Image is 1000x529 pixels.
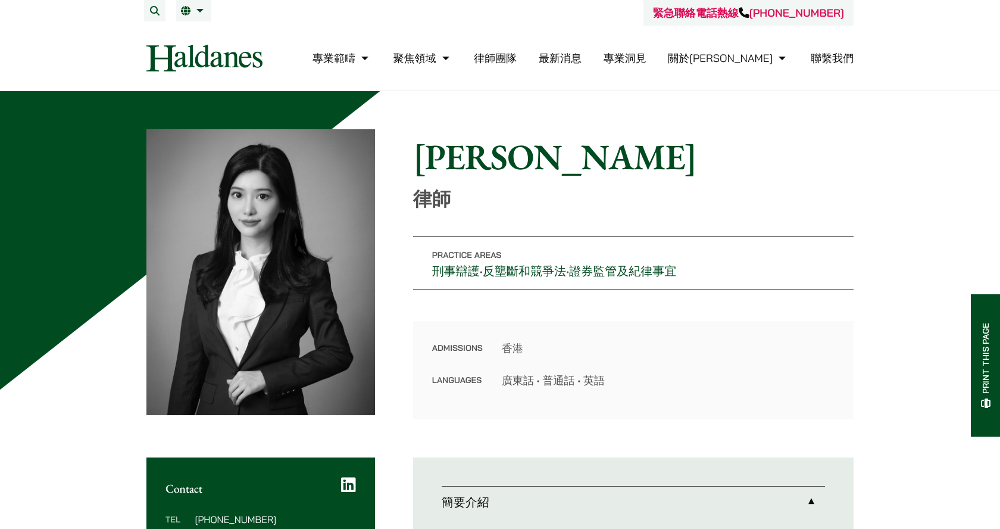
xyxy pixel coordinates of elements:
[393,51,452,65] a: 聚焦領域
[432,372,483,388] dt: Languages
[432,263,480,279] a: 刑事辯護
[413,188,854,210] p: 律師
[502,372,835,388] dd: 廣東話 • 普通話 • 英語
[432,340,483,372] dt: Admissions
[539,51,582,65] a: 最新消息
[413,236,854,290] p: • •
[668,51,789,65] a: 關於何敦
[146,129,375,415] img: Florence Yan photo
[502,340,835,356] dd: 香港
[432,250,502,260] span: Practice Areas
[653,6,844,20] a: 緊急聯絡電話熱線[PHONE_NUMBER]
[569,263,676,279] a: 證券監管及紀律事宜
[181,6,207,15] a: 繁
[604,51,646,65] a: 專業洞見
[195,515,355,524] dd: [PHONE_NUMBER]
[312,51,371,65] a: 專業範疇
[811,51,854,65] a: 聯繫我們
[483,263,566,279] a: 反壟斷和競爭法
[474,51,517,65] a: 律師團隊
[413,135,854,178] h1: [PERSON_NAME]
[442,487,825,518] a: 簡要介紹
[165,481,356,496] h2: Contact
[341,477,356,493] a: LinkedIn
[146,45,262,71] img: Logo of Haldanes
